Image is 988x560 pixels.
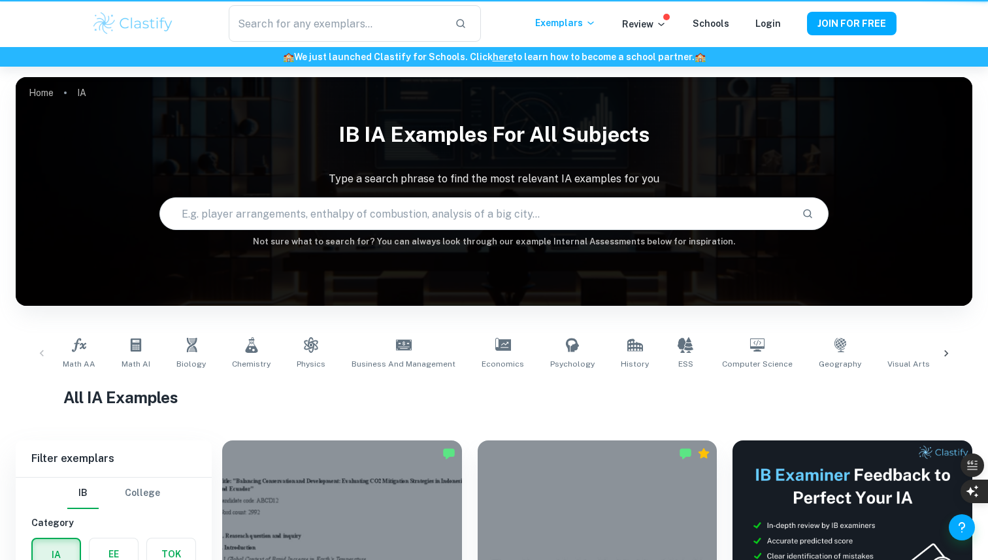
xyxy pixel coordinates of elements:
input: E.g. player arrangements, enthalpy of combustion, analysis of a big city... [160,195,792,232]
h1: All IA Examples [63,386,925,409]
h6: Not sure what to search for? You can always look through our example Internal Assessments below f... [16,235,972,248]
span: Chemistry [232,358,271,370]
div: Premium [697,447,710,460]
span: Math AA [63,358,95,370]
button: Help and Feedback [949,514,975,540]
img: Marked [442,447,455,460]
p: IA [77,86,86,100]
span: ESS [678,358,693,370]
button: IB [67,478,99,509]
h6: We just launched Clastify for Schools. Click to learn how to become a school partner. [3,50,985,64]
a: Schools [693,18,729,29]
div: Filter type choice [67,478,160,509]
span: History [621,358,649,370]
span: Computer Science [722,358,793,370]
span: Physics [297,358,325,370]
span: Business and Management [352,358,455,370]
button: JOIN FOR FREE [807,12,897,35]
a: Home [29,84,54,102]
a: here [493,52,513,62]
h1: IB IA examples for all subjects [16,114,972,156]
h6: Category [31,516,196,530]
p: Review [622,17,667,31]
span: Biology [176,358,206,370]
span: Math AI [122,358,150,370]
img: Marked [679,447,692,460]
h6: Filter exemplars [16,440,212,477]
input: Search for any exemplars... [229,5,444,42]
a: Login [755,18,781,29]
span: 🏫 [695,52,706,62]
span: 🏫 [283,52,294,62]
p: Exemplars [535,16,596,30]
button: Search [797,203,819,225]
span: Geography [819,358,861,370]
p: Type a search phrase to find the most relevant IA examples for you [16,171,972,187]
span: Psychology [550,358,595,370]
img: Clastify logo [91,10,174,37]
button: College [125,478,160,509]
span: Economics [482,358,524,370]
